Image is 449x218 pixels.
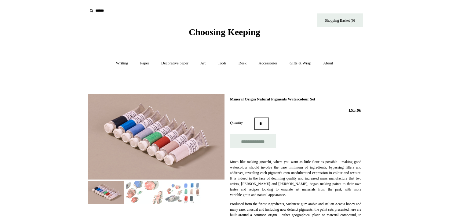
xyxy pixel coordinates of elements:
[189,32,260,36] a: Choosing Keeping
[88,94,224,180] img: Mineral Origin Natural Pigments Watercolour Set
[230,120,254,125] label: Quantity
[253,55,283,71] a: Accessories
[111,55,134,71] a: Writing
[195,55,211,71] a: Art
[318,55,339,71] a: About
[230,159,361,198] p: Much like making gnocchi, where you want as little flour as possible - making good watercolour sh...
[156,55,194,71] a: Decorative paper
[284,55,317,71] a: Gifts & Wrap
[164,181,201,204] img: Mineral Origin Natural Pigments Watercolour Set
[88,181,124,204] img: Mineral Origin Natural Pigments Watercolour Set
[212,55,232,71] a: Tools
[135,55,155,71] a: Paper
[317,13,363,27] a: Shopping Basket (0)
[189,27,260,37] span: Choosing Keeping
[233,55,252,71] a: Desk
[230,97,361,102] h1: Mineral Origin Natural Pigments Watercolour Set
[126,181,162,204] img: Mineral Origin Natural Pigments Watercolour Set
[230,107,361,113] h2: £95.00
